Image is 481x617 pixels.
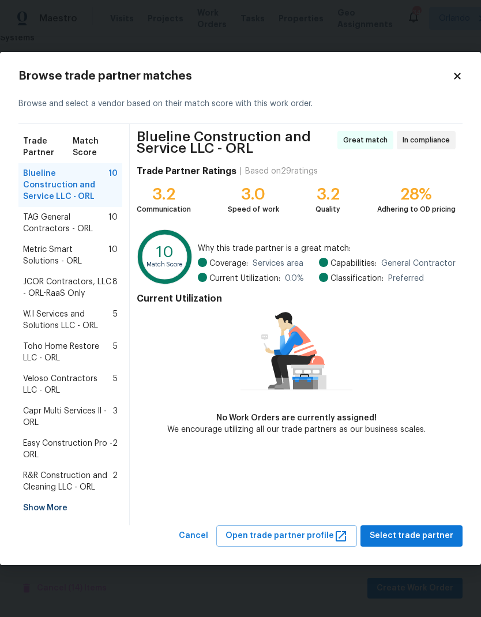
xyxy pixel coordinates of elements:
[137,204,191,215] div: Communication
[137,189,191,200] div: 3.2
[245,165,318,177] div: Based on 29 ratings
[330,258,377,269] span: Capabilities:
[174,525,213,547] button: Cancel
[209,258,248,269] span: Coverage:
[113,341,118,364] span: 5
[370,529,453,543] span: Select trade partner
[228,189,279,200] div: 3.0
[315,189,340,200] div: 3.2
[156,244,174,260] text: 10
[18,498,122,518] div: Show More
[388,273,424,284] span: Preferred
[330,273,384,284] span: Classification:
[146,261,183,268] text: Match Score
[23,405,113,428] span: Capr Multi Services ll - ORL
[179,529,208,543] span: Cancel
[216,525,357,547] button: Open trade partner profile
[381,258,456,269] span: General Contractor
[73,136,118,159] span: Match Score
[360,525,463,547] button: Select trade partner
[137,165,236,177] h4: Trade Partner Ratings
[226,529,348,543] span: Open trade partner profile
[112,438,118,461] span: 2
[377,189,456,200] div: 28%
[236,165,245,177] div: |
[113,373,118,396] span: 5
[23,373,113,396] span: Veloso Contractors LLC - ORL
[253,258,303,269] span: Services area
[108,168,118,202] span: 10
[18,84,463,124] div: Browse and select a vendor based on their match score with this work order.
[285,273,304,284] span: 0.0 %
[18,70,452,82] h2: Browse trade partner matches
[315,204,340,215] div: Quality
[23,168,108,202] span: Blueline Construction and Service LLC - ORL
[23,136,73,159] span: Trade Partner
[112,276,118,299] span: 8
[113,308,118,332] span: 5
[209,273,280,284] span: Current Utilization:
[113,405,118,428] span: 3
[108,212,118,235] span: 10
[23,308,113,332] span: W.I Services and Solutions LLC - ORL
[23,244,108,267] span: Metric Smart Solutions - ORL
[112,470,118,493] span: 2
[343,134,392,146] span: Great match
[377,204,456,215] div: Adhering to OD pricing
[228,204,279,215] div: Speed of work
[108,244,118,267] span: 10
[403,134,454,146] span: In compliance
[23,341,113,364] span: Toho Home Restore LLC - ORL
[198,243,456,254] span: Why this trade partner is a great match:
[137,131,334,154] span: Blueline Construction and Service LLC - ORL
[137,293,456,304] h4: Current Utilization
[167,424,426,435] div: We encourage utilizing all our trade partners as our business scales.
[23,470,112,493] span: R&R Construction and Cleaning LLC - ORL
[23,438,112,461] span: Easy Construction Pro - ORL
[23,276,112,299] span: JCOR Contractors, LLC - ORL-RaaS Only
[23,212,108,235] span: TAG General Contractors - ORL
[167,412,426,424] div: No Work Orders are currently assigned!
